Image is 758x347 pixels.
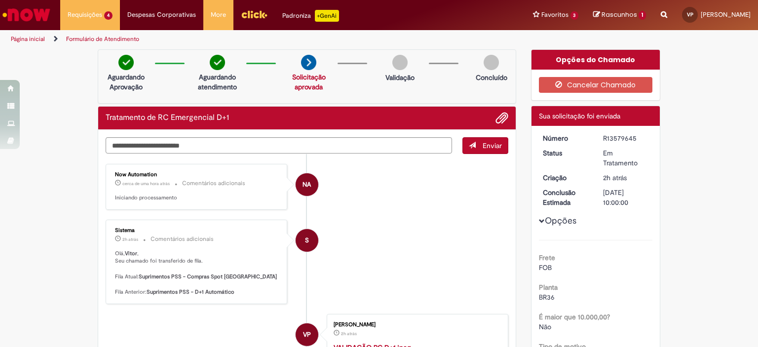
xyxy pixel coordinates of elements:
[392,55,408,70] img: img-circle-grey.png
[539,293,555,302] span: BR36
[701,10,751,19] span: [PERSON_NAME]
[151,235,214,243] small: Comentários adicionais
[122,236,138,242] span: 2h atrás
[334,322,498,328] div: [PERSON_NAME]
[602,10,637,19] span: Rascunhos
[125,250,137,257] b: Vitor
[139,273,277,280] b: Suprimentos PSS - Compras Spot [GEOGRAPHIC_DATA]
[301,55,316,70] img: arrow-next.png
[539,283,558,292] b: Planta
[541,10,568,20] span: Favoritos
[296,173,318,196] div: Now Automation
[531,50,660,70] div: Opções do Chamado
[303,323,311,347] span: VP
[122,181,170,187] span: cerca de uma hora atrás
[193,72,241,92] p: Aguardando atendimento
[385,73,415,82] p: Validação
[341,331,357,337] span: 2h atrás
[7,30,498,48] ul: Trilhas de página
[603,173,649,183] div: 30/09/2025 08:12:06
[296,229,318,252] div: System
[535,133,596,143] dt: Número
[211,10,226,20] span: More
[539,312,610,321] b: É maior que 10.000,00?
[305,229,309,252] span: S
[539,322,551,331] span: Não
[539,112,620,120] span: Sua solicitação foi enviada
[115,194,279,202] p: Iniciando processamento
[122,236,138,242] time: 30/09/2025 08:12:08
[210,55,225,70] img: check-circle-green.png
[122,181,170,187] time: 30/09/2025 09:01:48
[603,133,649,143] div: R13579645
[303,173,311,196] span: NA
[106,137,452,154] textarea: Digite sua mensagem aqui...
[639,11,646,20] span: 1
[11,35,45,43] a: Página inicial
[241,7,267,22] img: click_logo_yellow_360x200.png
[535,188,596,207] dt: Conclusão Estimada
[296,323,318,346] div: Vitor Henrique Pereira
[535,173,596,183] dt: Criação
[603,148,649,168] div: Em Tratamento
[147,288,234,296] b: Suprimentos PSS - D+1 Automático
[593,10,646,20] a: Rascunhos
[539,77,653,93] button: Cancelar Chamado
[687,11,693,18] span: VP
[182,179,245,188] small: Comentários adicionais
[292,73,326,91] a: Solicitação aprovada
[115,172,279,178] div: Now Automation
[535,148,596,158] dt: Status
[104,11,113,20] span: 4
[495,112,508,124] button: Adicionar anexos
[106,114,229,122] h2: Tratamento de RC Emergencial D+1 Histórico de tíquete
[603,173,627,182] span: 2h atrás
[315,10,339,22] p: +GenAi
[539,263,552,272] span: FOB
[539,253,555,262] b: Frete
[115,228,279,233] div: Sistema
[570,11,579,20] span: 3
[282,10,339,22] div: Padroniza
[483,141,502,150] span: Enviar
[127,10,196,20] span: Despesas Corporativas
[1,5,52,25] img: ServiceNow
[115,250,279,296] p: Olá, , Seu chamado foi transferido de fila. Fila Atual: Fila Anterior:
[102,72,150,92] p: Aguardando Aprovação
[118,55,134,70] img: check-circle-green.png
[66,35,139,43] a: Formulário de Atendimento
[462,137,508,154] button: Enviar
[476,73,507,82] p: Concluído
[68,10,102,20] span: Requisições
[603,188,649,207] div: [DATE] 10:00:00
[603,173,627,182] time: 30/09/2025 08:12:06
[484,55,499,70] img: img-circle-grey.png
[341,331,357,337] time: 30/09/2025 08:12:02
